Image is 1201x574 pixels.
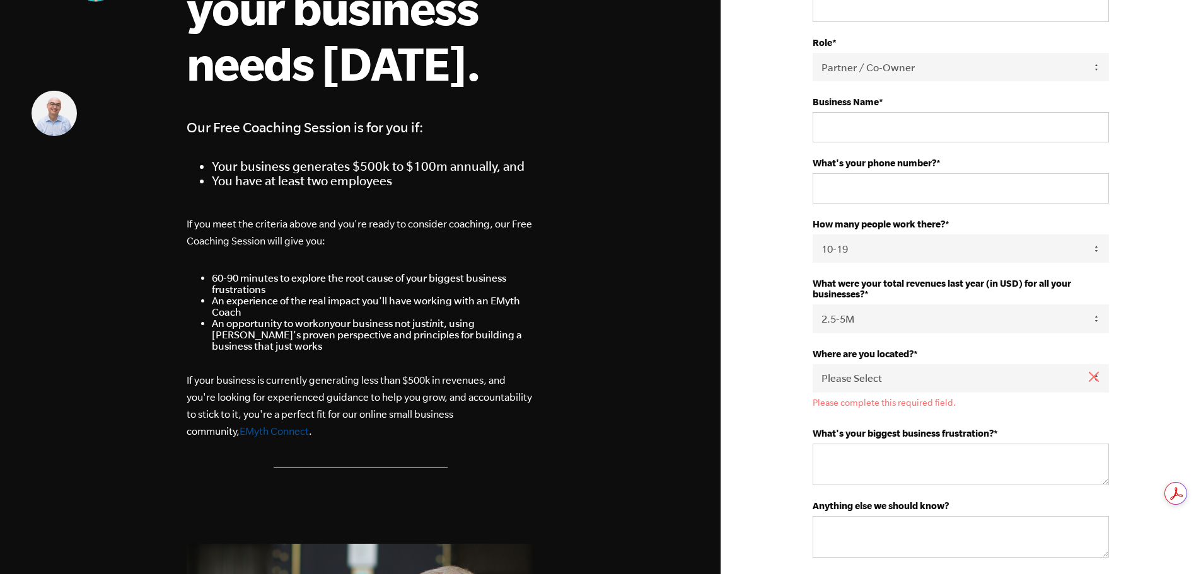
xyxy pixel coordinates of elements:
img: Shachar Perlman, EMyth Business Coach [32,91,77,136]
strong: Business Name [813,96,879,107]
h4: Our Free Coaching Session is for you if: [187,116,535,139]
label: Please complete this required field. [813,398,1109,408]
li: Your business generates $500k to $100m annually, and [212,159,535,173]
li: An experience of the real impact you'll have working with an EMyth Coach [212,295,535,318]
li: An opportunity to work your business not just it, using [PERSON_NAME]'s proven perspective and pr... [212,318,535,352]
strong: Anything else we should know? [813,500,949,511]
li: You have at least two employees [212,173,535,188]
strong: How many people work there? [813,219,945,229]
strong: Where are you located? [813,348,914,359]
a: EMyth Connect [240,425,309,437]
p: If you meet the criteria above and you're ready to consider coaching, our Free Coaching Session w... [187,215,535,250]
iframe: Chat Widget [1138,514,1201,574]
em: in [429,318,438,329]
strong: What's your biggest business frustration? [813,428,994,439]
strong: Role [813,37,832,48]
p: If your business is currently generating less than $500k in revenues, and you're looking for expe... [187,372,535,440]
li: 60-90 minutes to explore the root cause of your biggest business frustrations [212,272,535,295]
strong: What were your total revenues last year (in USD) for all your businesses? [813,278,1071,299]
em: on [318,318,330,329]
strong: What's your phone number? [813,158,936,168]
